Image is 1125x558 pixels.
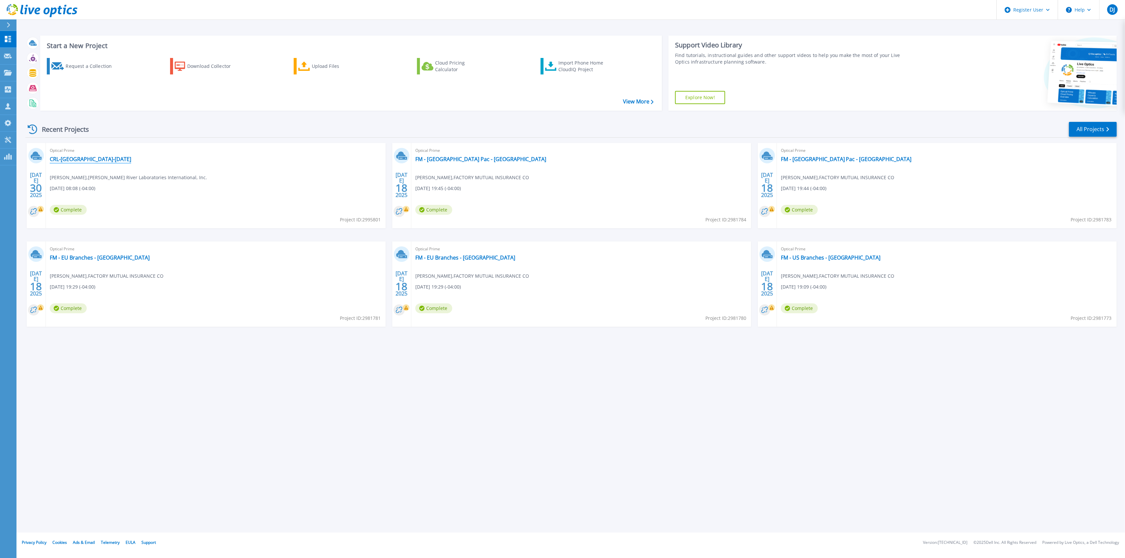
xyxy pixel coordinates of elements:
span: [PERSON_NAME] , FACTORY MUTUAL INSURANCE CO [781,272,895,280]
span: [DATE] 19:29 (-04:00) [50,283,95,291]
span: 30 [30,185,42,191]
span: Project ID: 2995801 [340,216,381,223]
a: Explore Now! [675,91,725,104]
a: Ads & Email [73,540,95,545]
div: [DATE] 2025 [761,173,773,197]
li: © 2025 Dell Inc. All Rights Reserved [973,541,1036,545]
div: [DATE] 2025 [30,271,42,295]
span: [PERSON_NAME] , FACTORY MUTUAL INSURANCE CO [415,174,529,181]
a: Cloud Pricing Calculator [417,58,490,74]
div: Request a Collection [66,60,118,73]
a: View More [623,98,654,105]
h3: Start a New Project [47,42,653,49]
a: All Projects [1069,122,1117,137]
span: [DATE] 19:09 (-04:00) [781,283,826,291]
li: Version: [TECHNICAL_ID] [923,541,967,545]
div: Import Phone Home CloudIQ Project [558,60,610,73]
span: [PERSON_NAME] , FACTORY MUTUAL INSURANCE CO [50,272,163,280]
div: Cloud Pricing Calculator [435,60,488,73]
a: FM - [GEOGRAPHIC_DATA] Pac - [GEOGRAPHIC_DATA] [781,156,912,162]
span: Complete [781,303,818,313]
span: 18 [30,284,42,289]
a: Request a Collection [47,58,120,74]
div: [DATE] 2025 [761,271,773,295]
a: Download Collector [170,58,244,74]
span: Project ID: 2981784 [705,216,746,223]
a: FM - [GEOGRAPHIC_DATA] Pac - [GEOGRAPHIC_DATA] [415,156,546,162]
div: [DATE] 2025 [30,173,42,197]
div: [DATE] 2025 [395,173,408,197]
span: [PERSON_NAME] , [PERSON_NAME] River Laboratories International, Inc. [50,174,207,181]
div: Upload Files [312,60,365,73]
span: 18 [396,284,407,289]
a: Privacy Policy [22,540,46,545]
div: Support Video Library [675,41,909,49]
a: FM - EU Branches - [GEOGRAPHIC_DATA] [50,254,150,261]
span: Complete [50,303,87,313]
div: Recent Projects [25,121,98,137]
span: Optical Prime [50,147,382,154]
div: Find tutorials, instructional guides and other support videos to help you make the most of your L... [675,52,909,65]
span: Complete [781,205,818,215]
span: 18 [761,185,773,191]
span: Complete [50,205,87,215]
span: [PERSON_NAME] , FACTORY MUTUAL INSURANCE CO [415,272,529,280]
span: 18 [761,284,773,289]
span: [DATE] 08:08 (-04:00) [50,185,95,192]
li: Powered by Live Optics, a Dell Technology [1042,541,1119,545]
span: [DATE] 19:44 (-04:00) [781,185,826,192]
span: [PERSON_NAME] , FACTORY MUTUAL INSURANCE CO [781,174,895,181]
a: Cookies [52,540,67,545]
span: Project ID: 2981773 [1071,315,1112,322]
span: Optical Prime [415,245,747,253]
div: Download Collector [187,60,240,73]
span: [DATE] 19:45 (-04:00) [415,185,461,192]
span: Project ID: 2981783 [1071,216,1112,223]
div: [DATE] 2025 [395,271,408,295]
span: 18 [396,185,407,191]
a: Telemetry [101,540,120,545]
span: Project ID: 2981781 [340,315,381,322]
span: Optical Prime [781,147,1113,154]
span: [DATE] 19:29 (-04:00) [415,283,461,291]
a: FM - EU Branches - [GEOGRAPHIC_DATA] [415,254,515,261]
span: Optical Prime [415,147,747,154]
a: Upload Files [294,58,367,74]
a: CRL-[GEOGRAPHIC_DATA]-[DATE] [50,156,131,162]
span: Complete [415,303,452,313]
span: DJ [1110,7,1115,12]
span: Complete [415,205,452,215]
span: Project ID: 2981780 [705,315,746,322]
a: Support [141,540,156,545]
a: EULA [126,540,135,545]
a: FM - US Branches - [GEOGRAPHIC_DATA] [781,254,881,261]
span: Optical Prime [781,245,1113,253]
span: Optical Prime [50,245,382,253]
